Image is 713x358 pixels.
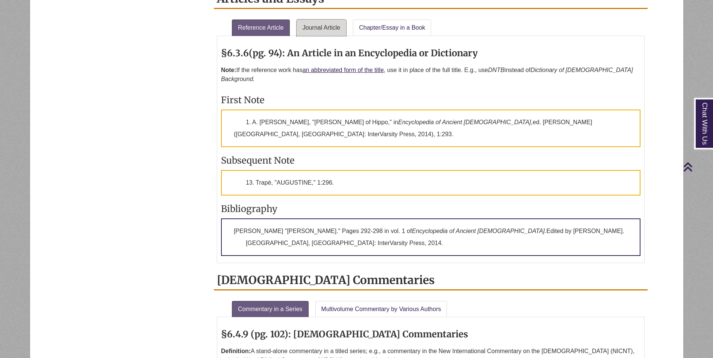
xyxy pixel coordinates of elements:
em: Dictionary of [DEMOGRAPHIC_DATA] Background. [221,67,633,82]
strong: Note: [221,67,236,73]
a: Commentary in a Series [232,301,309,317]
h2: [DEMOGRAPHIC_DATA] Commentaries [214,271,648,290]
strong: §6.3.6 [221,47,249,59]
h3: First Note [221,94,640,106]
p: [PERSON_NAME] "[PERSON_NAME]." Pages 292-298 in vol. 1 of Edited by [PERSON_NAME]. [GEOGRAPHIC_DA... [221,218,640,256]
strong: §6.4.9 (pg. 102): [DEMOGRAPHIC_DATA] Commentaries [221,328,468,340]
p: 13. Trapè, "AUGUSTINE," 1:296. [221,170,640,196]
strong: (pg. 94): An Article in an Encyclopedia or Dictionary [249,47,478,59]
a: an abbreviated form of the title [303,67,384,73]
h3: Subsequent Note [221,155,640,166]
a: Back to Top [683,162,711,172]
a: Journal Article [297,20,347,36]
em: Encyclopedia of Ancient [DEMOGRAPHIC_DATA], [398,119,533,125]
h3: Bibliography [221,203,640,215]
p: 1. A. [PERSON_NAME], "[PERSON_NAME] of Hippo," in ed. [PERSON_NAME] ([GEOGRAPHIC_DATA], [GEOGRAPH... [221,110,640,147]
em: DNTB [488,67,505,73]
a: Chapter/Essay in a Book [353,20,431,36]
p: If the reference work has , use it in place of the full title. E.g., use instead of [221,63,640,87]
a: Multivolume Commentary by Various Authors [315,301,447,317]
strong: Definition: [221,348,251,354]
a: Reference Article [232,20,290,36]
em: Encyclopedia of Ancient [DEMOGRAPHIC_DATA]. [412,228,546,234]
